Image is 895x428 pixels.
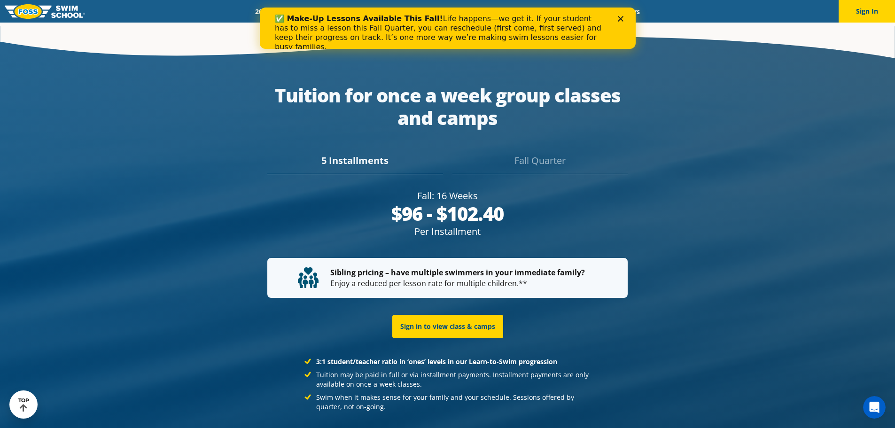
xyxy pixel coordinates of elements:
strong: 3:1 student/teacher ratio in ‘ones’ levels in our Learn-to-Swim progression [316,357,557,366]
iframe: Intercom live chat banner [260,8,636,49]
a: Schools [306,7,345,16]
iframe: Intercom live chat [863,396,886,419]
a: Blog [579,7,609,16]
a: Swim Path® Program [345,7,428,16]
a: Careers [609,7,648,16]
li: Swim when it makes sense for your family and your schedule. Sessions offered by quarter, not on-g... [304,393,591,412]
div: Fall: 16 Weeks [267,189,628,202]
div: $96 - $102.40 [267,202,628,225]
p: Enjoy a reduced per lesson rate for multiple children.** [298,267,597,288]
strong: Sibling pricing – have multiple swimmers in your immediate family? [330,267,585,278]
div: Close [358,8,367,14]
img: FOSS Swim School Logo [5,4,85,19]
a: 2025 Calendar [247,7,306,16]
a: About FOSS [428,7,480,16]
div: TOP [18,397,29,412]
div: Tuition for once a week group classes and camps [267,84,628,129]
a: Swim Like [PERSON_NAME] [480,7,580,16]
div: Fall Quarter [452,154,628,174]
div: Life happens—we get it. If your student has to miss a lesson this Fall Quarter, you can reschedul... [15,7,346,44]
img: tuition-family-children.svg [298,267,319,288]
b: ✅ Make-Up Lessons Available This Fall! [15,7,183,16]
a: Sign in to view class & camps [392,315,503,338]
li: Tuition may be paid in full or via installment payments. Installment payments are only available ... [304,370,591,389]
div: Per Installment [267,225,628,238]
div: 5 Installments [267,154,443,174]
